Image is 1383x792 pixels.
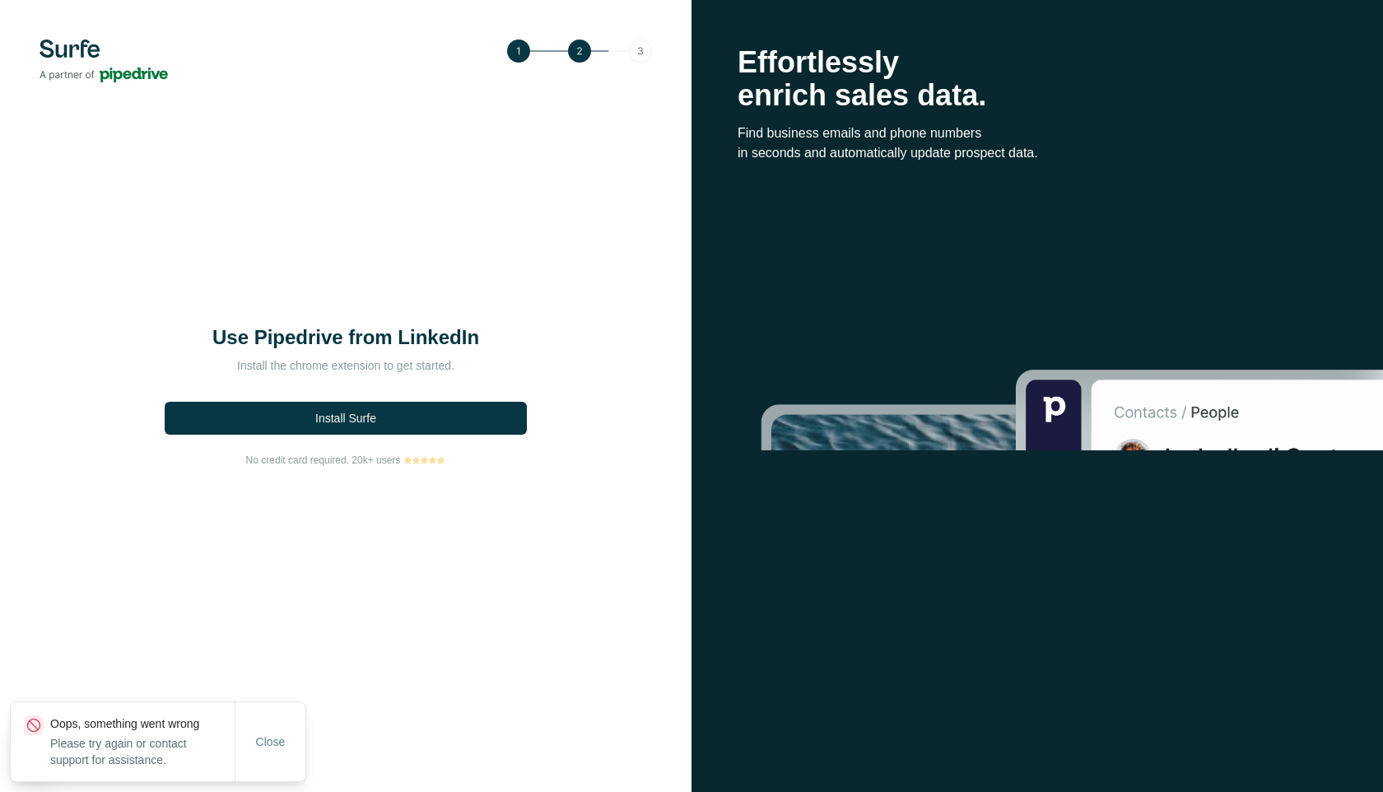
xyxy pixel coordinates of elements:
[181,324,510,351] h1: Use Pipedrive from LinkedIn
[246,453,401,468] span: No credit card required. 20k+ users
[50,715,235,732] p: Oops, something went wrong
[50,735,235,768] p: Please try again or contact support for assistance.
[738,143,1337,163] p: in seconds and automatically update prospect data.
[315,410,376,426] span: Install Surfe
[40,40,168,82] img: Surfe's logo
[738,123,1337,143] p: Find business emails and phone numbers
[244,727,297,757] button: Close
[256,734,286,750] span: Close
[738,79,1337,112] p: enrich sales data.
[165,402,527,435] button: Install Surfe
[181,357,510,374] p: Install the chrome extension to get started.
[761,367,1383,792] img: Surfe Stock Photo - Selling good vibes
[507,40,652,63] img: Step 2
[738,46,1337,79] p: Effortlessly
